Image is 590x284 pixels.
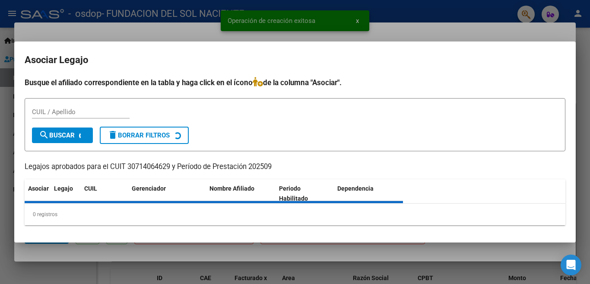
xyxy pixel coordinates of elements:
datatable-header-cell: Asociar [25,179,51,208]
span: Borrar Filtros [108,131,170,139]
datatable-header-cell: CUIL [81,179,128,208]
span: Dependencia [337,185,374,192]
div: Open Intercom Messenger [561,255,581,275]
span: Nombre Afiliado [209,185,254,192]
datatable-header-cell: Legajo [51,179,81,208]
button: Borrar Filtros [100,127,189,144]
p: Legajos aprobados para el CUIT 30714064629 y Período de Prestación 202509 [25,162,565,172]
mat-icon: delete [108,130,118,140]
span: CUIL [84,185,97,192]
h4: Busque el afiliado correspondiente en la tabla y haga click en el ícono de la columna "Asociar". [25,77,565,88]
span: Asociar [28,185,49,192]
datatable-header-cell: Dependencia [334,179,403,208]
h2: Asociar Legajo [25,52,565,68]
datatable-header-cell: Nombre Afiliado [206,179,276,208]
mat-icon: search [39,130,49,140]
button: Buscar [32,128,93,143]
datatable-header-cell: Gerenciador [128,179,206,208]
span: Periodo Habilitado [279,185,308,202]
span: Legajo [54,185,73,192]
div: 0 registros [25,204,565,225]
span: Gerenciador [132,185,166,192]
datatable-header-cell: Periodo Habilitado [276,179,334,208]
span: Buscar [39,131,75,139]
